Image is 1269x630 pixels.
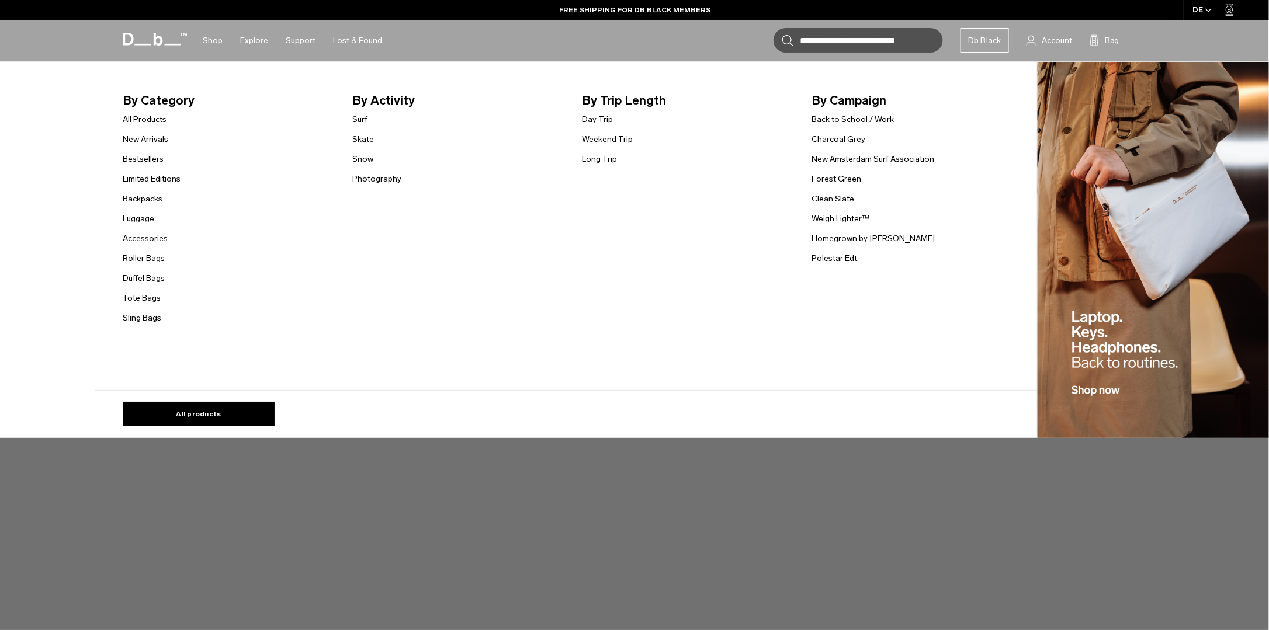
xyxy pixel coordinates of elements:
[123,252,165,264] a: Roller Bags
[123,193,162,205] a: Backpacks
[203,20,223,61] a: Shop
[352,133,374,145] a: Skate
[1038,62,1269,438] img: Db
[352,113,367,126] a: Surf
[123,173,181,185] a: Limited Editions
[123,213,154,225] a: Luggage
[812,252,859,264] a: Polestar Edt.
[812,91,1023,110] span: By Campaign
[1105,34,1119,47] span: Bag
[286,20,315,61] a: Support
[812,113,894,126] a: Back to School / Work
[123,232,168,245] a: Accessories
[1027,33,1072,47] a: Account
[123,272,165,284] a: Duffel Bags
[582,153,617,165] a: Long Trip
[123,113,167,126] a: All Products
[123,133,168,145] a: New Arrivals
[1090,33,1119,47] button: Bag
[240,20,268,61] a: Explore
[194,20,391,61] nav: Main Navigation
[123,153,164,165] a: Bestsellers
[123,91,334,110] span: By Category
[352,153,373,165] a: Snow
[812,193,855,205] a: Clean Slate
[352,173,401,185] a: Photography
[333,20,382,61] a: Lost & Found
[123,312,161,324] a: Sling Bags
[559,5,710,15] a: FREE SHIPPING FOR DB BLACK MEMBERS
[961,28,1009,53] a: Db Black
[812,133,866,145] a: Charcoal Grey
[812,153,935,165] a: New Amsterdam Surf Association
[582,113,613,126] a: Day Trip
[352,91,563,110] span: By Activity
[812,232,935,245] a: Homegrown by [PERSON_NAME]
[582,91,793,110] span: By Trip Length
[123,292,161,304] a: Tote Bags
[812,173,862,185] a: Forest Green
[123,402,275,426] a: All products
[582,133,633,145] a: Weekend Trip
[1042,34,1072,47] span: Account
[812,213,870,225] a: Weigh Lighter™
